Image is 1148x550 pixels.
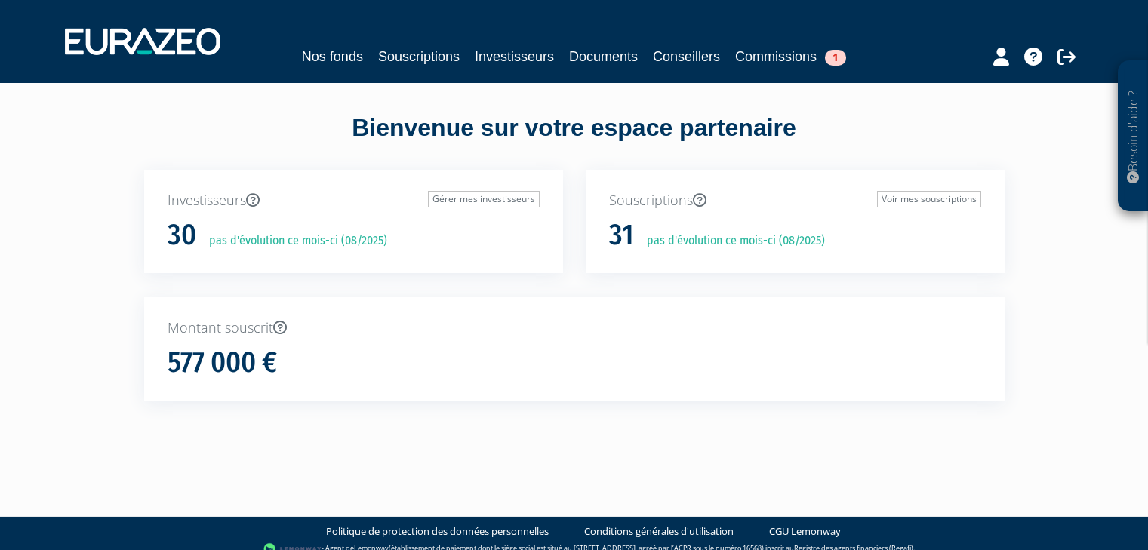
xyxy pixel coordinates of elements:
a: Conseillers [653,46,720,67]
p: Montant souscrit [168,318,981,338]
a: Commissions1 [735,46,846,67]
a: Investisseurs [475,46,554,67]
a: Souscriptions [378,46,460,67]
a: Documents [569,46,638,67]
p: Souscriptions [609,191,981,210]
img: 1732889491-logotype_eurazeo_blanc_rvb.png [65,28,220,55]
p: pas d'évolution ce mois-ci (08/2025) [199,232,387,250]
h1: 31 [609,220,634,251]
p: Investisseurs [168,191,540,210]
div: Bienvenue sur votre espace partenaire [133,111,1016,170]
a: CGU Lemonway [769,524,841,539]
a: Conditions générales d'utilisation [584,524,734,539]
a: Voir mes souscriptions [877,191,981,207]
a: Politique de protection des données personnelles [326,524,549,539]
span: 1 [825,50,846,66]
p: Besoin d'aide ? [1125,69,1142,204]
h1: 577 000 € [168,347,277,379]
p: pas d'évolution ce mois-ci (08/2025) [636,232,825,250]
a: Nos fonds [302,46,363,67]
h1: 30 [168,220,196,251]
a: Gérer mes investisseurs [428,191,540,207]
